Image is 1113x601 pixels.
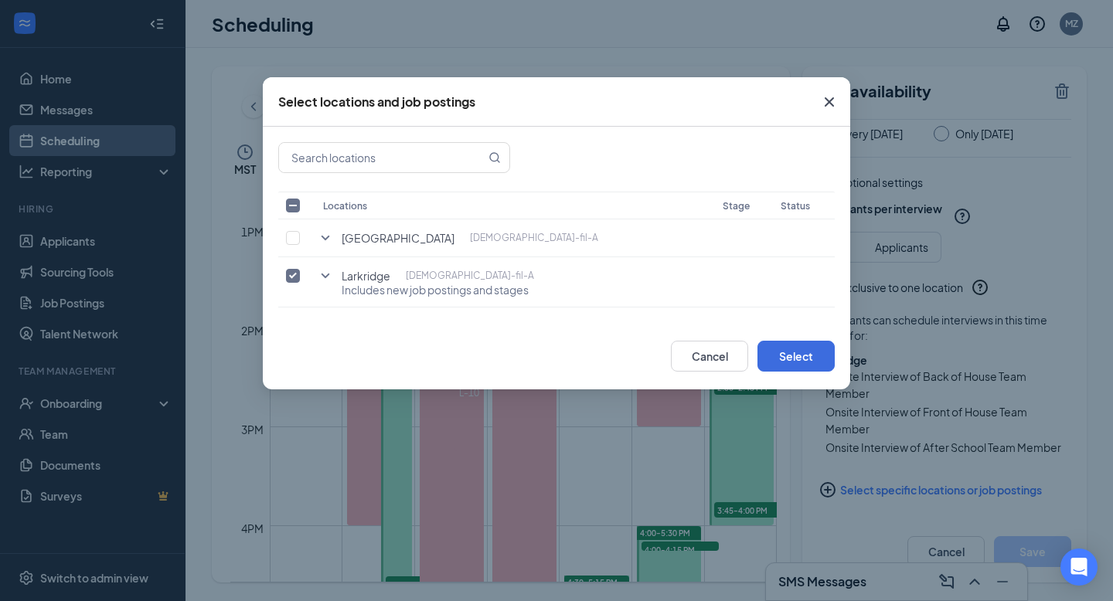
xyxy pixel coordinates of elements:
span: [GEOGRAPHIC_DATA] [342,230,454,246]
th: Status [773,192,835,219]
span: Larkridge [342,268,390,284]
div: Open Intercom Messenger [1060,548,1098,586]
p: [DEMOGRAPHIC_DATA]-fil-A [406,268,534,284]
svg: SmallChevronDown [316,229,335,247]
th: Locations [315,192,715,219]
svg: MagnifyingGlass [488,151,501,164]
th: Stage [715,192,774,219]
svg: SmallChevronDown [316,267,335,285]
button: Cancel [671,341,748,372]
input: Search locations [279,143,485,172]
button: Select [757,341,835,372]
p: [DEMOGRAPHIC_DATA]-fil-A [470,230,598,246]
svg: Cross [820,93,839,111]
button: Close [808,77,850,127]
div: Select locations and job postings [278,93,475,110]
span: Includes new job postings and stages [342,282,534,297]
